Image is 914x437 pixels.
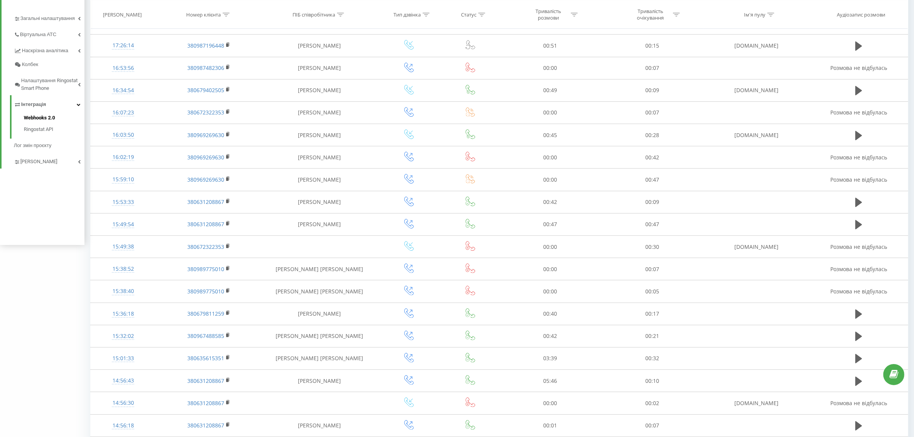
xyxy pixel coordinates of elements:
span: Ringostat API [24,126,53,133]
span: Webhooks 2.0 [24,114,55,122]
td: [PERSON_NAME] [PERSON_NAME] [262,258,377,280]
td: 00:28 [601,124,703,146]
td: [PERSON_NAME] [262,370,377,392]
a: Загальні налаштування [14,9,84,25]
td: [DOMAIN_NAME] [704,35,810,57]
span: Розмова не відбулась [830,109,887,116]
span: Налаштування Ringostat Smart Phone [21,77,78,92]
div: [PERSON_NAME] [103,11,142,18]
a: 380631208867 [187,422,224,429]
div: 16:53:56 [98,61,148,76]
a: Ringostat API [24,124,84,133]
a: Інтеграція [14,95,84,111]
td: 00:15 [601,35,703,57]
div: 17:26:14 [98,38,148,53]
td: 00:49 [499,79,601,101]
td: 00:42 [601,146,703,169]
td: 00:47 [499,213,601,235]
span: Віртуальна АТС [20,31,56,38]
div: Статус [461,11,476,18]
a: Webhooks 2.0 [24,114,84,124]
div: 16:34:54 [98,83,148,98]
div: Тип дзвінка [393,11,421,18]
a: Лог змін проєкту [14,139,84,152]
a: 380679402505 [187,86,224,94]
td: 00:00 [499,146,601,169]
td: [PERSON_NAME] [262,146,377,169]
span: Загальні налаштування [20,15,75,22]
a: 380989775010 [187,265,224,273]
td: 00:42 [499,325,601,347]
td: [PERSON_NAME] [PERSON_NAME] [262,347,377,369]
div: 15:32:02 [98,329,148,344]
div: 16:07:23 [98,105,148,120]
div: ПІБ співробітника [293,11,335,18]
td: 00:00 [499,57,601,79]
a: 380679811259 [187,310,224,317]
a: 380635615351 [187,354,224,362]
td: 05:46 [499,370,601,392]
td: 00:30 [601,236,703,258]
td: 00:00 [499,101,601,124]
td: 00:00 [499,236,601,258]
span: Лог змін проєкту [14,142,51,149]
td: 00:47 [601,213,703,235]
span: Наскрізна аналітика [22,47,68,55]
td: 00:45 [499,124,601,146]
div: Аудіозапис розмови [837,11,886,18]
a: [PERSON_NAME] [14,152,84,169]
td: 00:51 [499,35,601,57]
td: [PERSON_NAME] [262,124,377,146]
a: Налаштування Ringostat Smart Phone [14,71,84,95]
td: [PERSON_NAME] [262,79,377,101]
td: 00:10 [601,370,703,392]
div: 15:49:38 [98,239,148,254]
div: 14:56:43 [98,373,148,388]
div: Тривалість розмови [528,8,569,21]
td: 03:39 [499,347,601,369]
a: 380987196448 [187,42,224,49]
td: 00:42 [499,191,601,213]
a: 380987482306 [187,64,224,71]
td: 00:02 [601,392,703,414]
a: 380969269630 [187,154,224,161]
td: 00:40 [499,303,601,325]
td: [DOMAIN_NAME] [704,79,810,101]
span: Інтеграція [21,101,46,108]
a: 380969269630 [187,176,224,183]
a: 380989775010 [187,288,224,295]
td: [PERSON_NAME] [262,303,377,325]
span: Розмова не відбулась [830,176,887,183]
a: Колбек [14,58,84,71]
td: 00:00 [499,392,601,414]
td: 00:07 [601,101,703,124]
a: 380631208867 [187,220,224,228]
div: Тривалість очікування [630,8,671,21]
div: 16:02:19 [98,150,148,165]
td: 00:47 [601,169,703,191]
td: 00:17 [601,303,703,325]
td: [PERSON_NAME] [PERSON_NAME] [262,280,377,303]
div: 15:36:18 [98,306,148,321]
td: 00:07 [601,414,703,437]
td: 00:09 [601,79,703,101]
div: 14:56:30 [98,396,148,411]
a: 380631208867 [187,198,224,205]
span: Розмова не відбулась [830,265,887,273]
td: [PERSON_NAME] [262,169,377,191]
span: Розмова не відбулась [830,288,887,295]
td: [PERSON_NAME] [262,57,377,79]
span: [PERSON_NAME] [20,158,57,166]
div: Номер клієнта [186,11,221,18]
a: 380967488585 [187,332,224,339]
div: 15:38:52 [98,262,148,276]
a: 380631208867 [187,399,224,407]
div: 15:53:33 [98,195,148,210]
td: 00:00 [499,258,601,280]
a: 380672322353 [187,109,224,116]
td: [PERSON_NAME] [262,191,377,213]
td: [PERSON_NAME] [PERSON_NAME] [262,325,377,347]
span: Колбек [22,61,38,68]
span: Розмова не відбулась [830,154,887,161]
a: Віртуальна АТС [14,25,84,41]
